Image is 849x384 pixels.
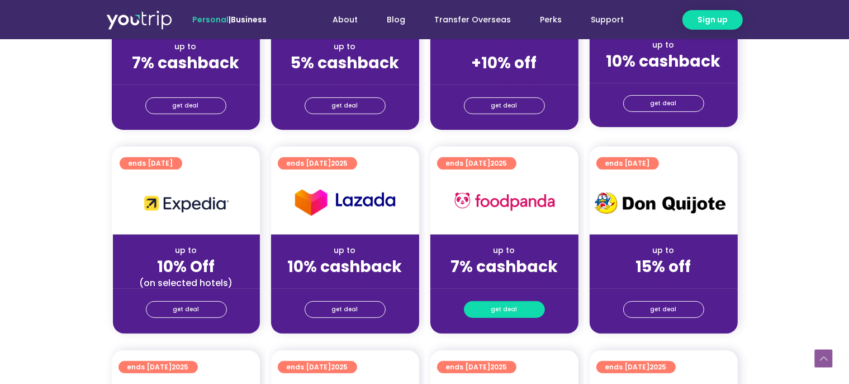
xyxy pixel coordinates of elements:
[599,39,729,51] div: up to
[145,97,226,114] a: get deal
[373,10,420,30] a: Blog
[280,277,410,289] div: (for stays only)
[651,302,677,317] span: get deal
[491,362,507,372] span: 2025
[464,301,545,318] a: get deal
[287,361,348,373] span: ends [DATE]
[319,10,373,30] a: About
[280,41,410,53] div: up to
[596,361,676,373] a: ends [DATE]2025
[491,302,518,317] span: get deal
[450,256,558,278] strong: 7% cashback
[278,157,357,170] a: ends [DATE]2025
[231,14,267,25] a: Business
[636,256,691,278] strong: 15% off
[278,361,357,373] a: ends [DATE]2025
[698,14,728,26] span: Sign up
[173,98,199,114] span: get deal
[577,10,639,30] a: Support
[332,302,358,317] span: get deal
[121,73,251,85] div: (for stays only)
[146,301,227,318] a: get deal
[464,97,545,114] a: get deal
[491,158,507,168] span: 2025
[439,245,570,256] div: up to
[682,10,743,30] a: Sign up
[623,301,704,318] a: get deal
[494,41,515,52] span: up to
[192,14,267,25] span: |
[280,245,410,256] div: up to
[596,157,659,170] a: ends [DATE]
[420,10,526,30] a: Transfer Overseas
[288,256,402,278] strong: 10% cashback
[287,157,348,170] span: ends [DATE]
[297,10,639,30] nav: Menu
[158,256,215,278] strong: 10% Off
[173,302,200,317] span: get deal
[331,362,348,372] span: 2025
[192,14,229,25] span: Personal
[127,361,189,373] span: ends [DATE]
[439,277,570,289] div: (for stays only)
[650,362,667,372] span: 2025
[446,157,507,170] span: ends [DATE]
[291,52,399,74] strong: 5% cashback
[118,361,198,373] a: ends [DATE]2025
[437,157,516,170] a: ends [DATE]2025
[121,41,251,53] div: up to
[120,157,182,170] a: ends [DATE]
[599,277,729,289] div: (for stays only)
[172,362,189,372] span: 2025
[472,52,537,74] strong: +10% off
[439,73,570,85] div: (for stays only)
[605,361,667,373] span: ends [DATE]
[305,301,386,318] a: get deal
[623,95,704,112] a: get deal
[491,98,518,114] span: get deal
[437,361,516,373] a: ends [DATE]2025
[605,157,650,170] span: ends [DATE]
[331,158,348,168] span: 2025
[599,72,729,83] div: (for stays only)
[599,245,729,256] div: up to
[129,157,173,170] span: ends [DATE]
[122,245,251,256] div: up to
[332,98,358,114] span: get deal
[651,96,677,111] span: get deal
[526,10,577,30] a: Perks
[446,361,507,373] span: ends [DATE]
[280,73,410,85] div: (for stays only)
[305,97,386,114] a: get deal
[122,277,251,289] div: (on selected hotels)
[132,52,239,74] strong: 7% cashback
[606,50,721,72] strong: 10% cashback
